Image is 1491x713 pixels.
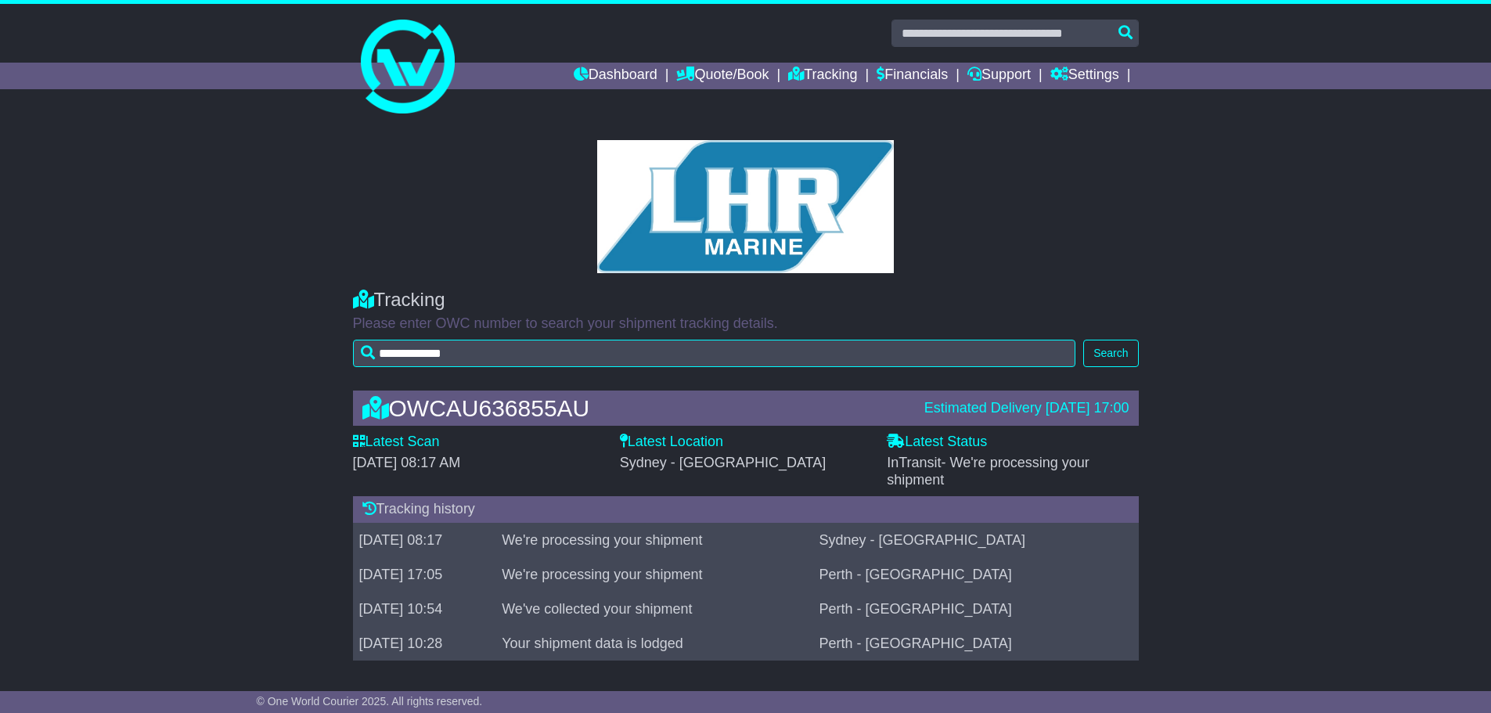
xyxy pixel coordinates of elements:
td: [DATE] 08:17 [353,523,496,557]
td: Your shipment data is lodged [495,626,812,661]
td: Sydney - [GEOGRAPHIC_DATA] [812,523,1138,557]
span: InTransit [887,455,1089,488]
td: We've collected your shipment [495,592,812,626]
label: Latest Status [887,434,987,451]
label: Latest Location [620,434,723,451]
td: Perth - [GEOGRAPHIC_DATA] [812,592,1138,626]
label: Latest Scan [353,434,440,451]
span: - We're processing your shipment [887,455,1089,488]
div: Tracking [353,289,1139,311]
div: Estimated Delivery [DATE] 17:00 [924,400,1129,417]
a: Settings [1050,63,1119,89]
td: [DATE] 10:54 [353,592,496,626]
td: Perth - [GEOGRAPHIC_DATA] [812,557,1138,592]
a: Financials [877,63,948,89]
span: Sydney - [GEOGRAPHIC_DATA] [620,455,826,470]
p: Please enter OWC number to search your shipment tracking details. [353,315,1139,333]
a: Support [967,63,1031,89]
button: Search [1083,340,1138,367]
td: We're processing your shipment [495,557,812,592]
span: [DATE] 08:17 AM [353,455,461,470]
img: GetCustomerLogo [597,140,895,273]
td: [DATE] 17:05 [353,557,496,592]
a: Tracking [788,63,857,89]
span: © One World Courier 2025. All rights reserved. [257,695,483,708]
div: Tracking history [353,496,1139,523]
td: [DATE] 10:28 [353,626,496,661]
a: Dashboard [574,63,657,89]
a: Quote/Book [676,63,769,89]
div: OWCAU636855AU [355,395,917,421]
td: We're processing your shipment [495,523,812,557]
td: Perth - [GEOGRAPHIC_DATA] [812,626,1138,661]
